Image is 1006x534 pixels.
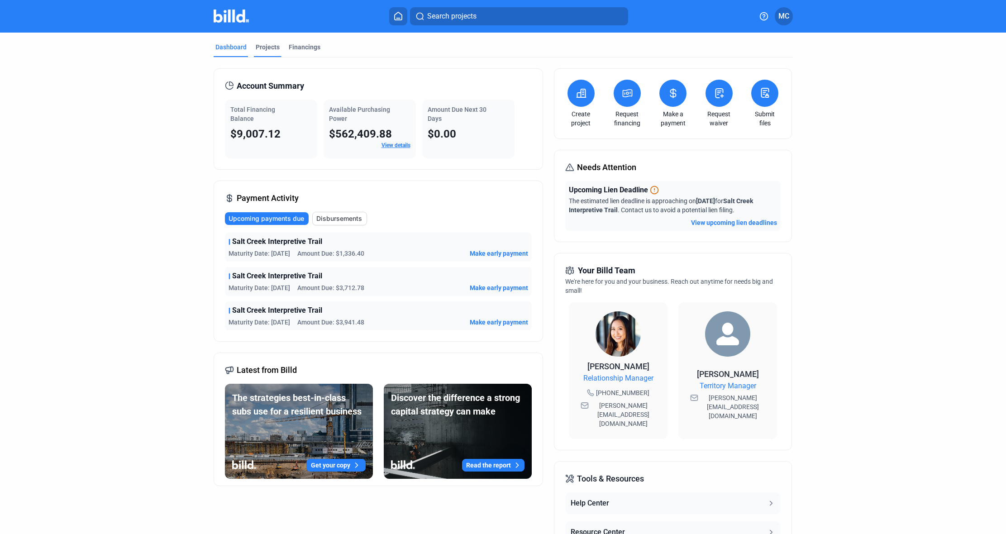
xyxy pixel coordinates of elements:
[306,459,366,472] button: Get your copy
[571,498,609,509] div: Help Center
[256,43,280,52] div: Projects
[316,214,362,223] span: Disbursements
[778,11,789,22] span: MC
[312,212,367,225] button: Disbursements
[775,7,793,25] button: MC
[700,381,756,391] span: Territory Manager
[657,110,689,128] a: Make a payment
[237,192,299,205] span: Payment Activity
[214,10,249,23] img: Billd Company Logo
[611,110,643,128] a: Request financing
[470,249,528,258] button: Make early payment
[297,283,364,292] span: Amount Due: $3,712.78
[229,318,290,327] span: Maturity Date: [DATE]
[569,197,753,214] span: Salt Creek Interpretive Trail
[230,128,281,140] span: $9,007.12
[596,388,649,397] span: [PHONE_NUMBER]
[583,373,653,384] span: Relationship Manager
[410,7,628,25] button: Search projects
[229,214,304,223] span: Upcoming payments due
[215,43,247,52] div: Dashboard
[229,283,290,292] span: Maturity Date: [DATE]
[703,110,735,128] a: Request waiver
[705,311,750,357] img: Territory Manager
[232,305,322,316] span: Salt Creek Interpretive Trail
[569,197,753,214] span: The estimated lien deadline is approaching on for . Contact us to avoid a potential lien filing.
[691,218,777,227] button: View upcoming lien deadlines
[329,106,390,122] span: Available Purchasing Power
[578,264,635,277] span: Your Billd Team
[230,106,275,122] span: Total Financing Balance
[428,106,486,122] span: Amount Due Next 30 Days
[427,11,477,22] span: Search projects
[470,318,528,327] button: Make early payment
[565,492,781,514] button: Help Center
[237,364,297,377] span: Latest from Billd
[428,128,456,140] span: $0.00
[591,401,656,428] span: [PERSON_NAME][EMAIL_ADDRESS][DOMAIN_NAME]
[329,128,392,140] span: $562,409.88
[232,236,322,247] span: Salt Creek Interpretive Trail
[297,249,364,258] span: Amount Due: $1,336.40
[577,472,644,485] span: Tools & Resources
[569,185,648,195] span: Upcoming Lien Deadline
[229,249,290,258] span: Maturity Date: [DATE]
[462,459,524,472] button: Read the report
[700,393,765,420] span: [PERSON_NAME][EMAIL_ADDRESS][DOMAIN_NAME]
[697,369,759,379] span: [PERSON_NAME]
[565,278,773,294] span: We're here for you and your business. Reach out anytime for needs big and small!
[381,142,410,148] a: View details
[565,110,597,128] a: Create project
[587,362,649,371] span: [PERSON_NAME]
[749,110,781,128] a: Submit files
[232,271,322,281] span: Salt Creek Interpretive Trail
[577,161,636,174] span: Needs Attention
[391,391,524,418] div: Discover the difference a strong capital strategy can make
[596,311,641,357] img: Relationship Manager
[289,43,320,52] div: Financings
[696,197,715,205] span: [DATE]
[237,80,304,92] span: Account Summary
[297,318,364,327] span: Amount Due: $3,941.48
[470,283,528,292] button: Make early payment
[225,212,309,225] button: Upcoming payments due
[232,391,366,418] div: The strategies best-in-class subs use for a resilient business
